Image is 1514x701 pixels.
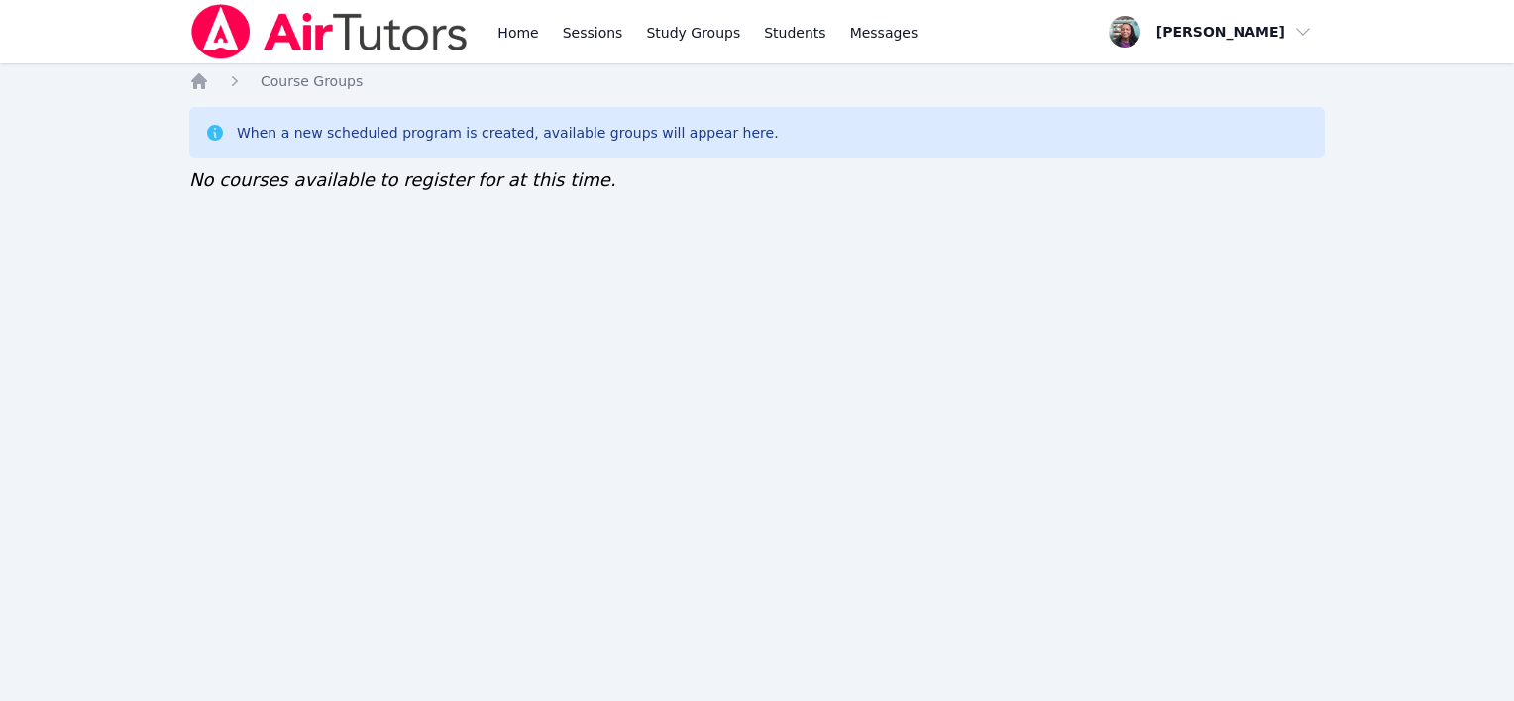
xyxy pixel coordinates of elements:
[189,169,616,190] span: No courses available to register for at this time.
[189,71,1325,91] nav: Breadcrumb
[850,23,919,43] span: Messages
[261,71,363,91] a: Course Groups
[237,123,779,143] div: When a new scheduled program is created, available groups will appear here.
[189,4,470,59] img: Air Tutors
[261,73,363,89] span: Course Groups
